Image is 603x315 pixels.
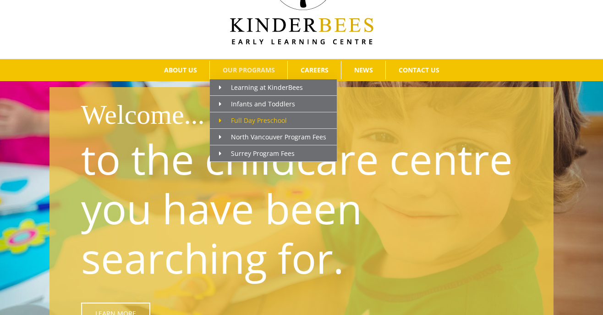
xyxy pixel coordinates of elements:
[151,61,209,79] a: ABOUT US
[164,67,197,73] span: ABOUT US
[81,134,527,282] p: to the childcare centre you have been searching for.
[210,96,337,112] a: Infants and Toddlers
[219,99,295,108] span: Infants and Toddlers
[219,116,287,125] span: Full Day Preschool
[386,61,452,79] a: CONTACT US
[288,61,341,79] a: CAREERS
[210,129,337,145] a: North Vancouver Program Fees
[219,149,295,158] span: Surrey Program Fees
[81,95,547,134] h1: Welcome...
[341,61,385,79] a: NEWS
[210,145,337,162] a: Surrey Program Fees
[399,67,439,73] span: CONTACT US
[219,133,326,141] span: North Vancouver Program Fees
[210,61,287,79] a: OUR PROGRAMS
[210,112,337,129] a: Full Day Preschool
[210,79,337,96] a: Learning at KinderBees
[301,67,329,73] span: CAREERS
[219,83,303,92] span: Learning at KinderBees
[223,67,275,73] span: OUR PROGRAMS
[354,67,373,73] span: NEWS
[14,59,589,81] nav: Main Menu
